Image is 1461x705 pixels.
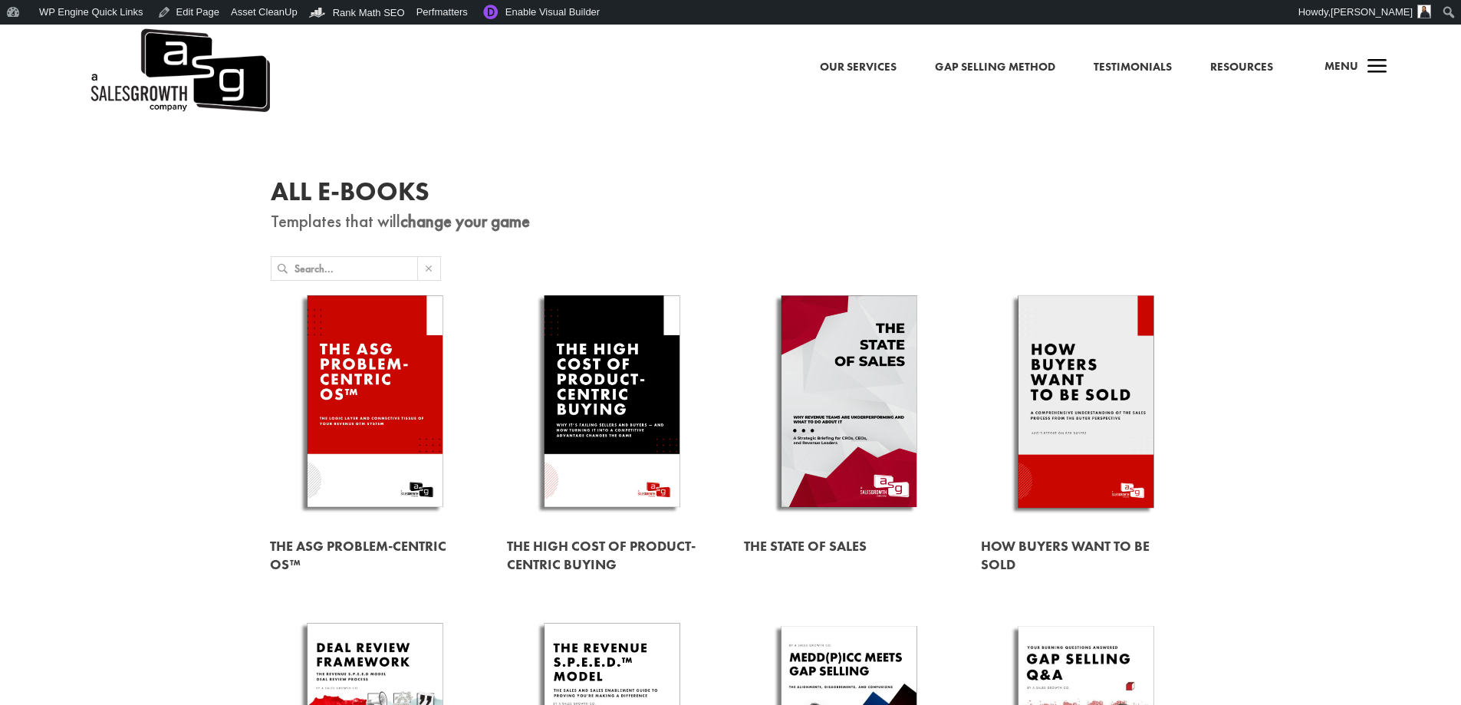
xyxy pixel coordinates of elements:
a: Gap Selling Method [935,58,1055,77]
input: Search... [295,257,417,280]
span: [PERSON_NAME] [1331,6,1413,18]
strong: change your game [400,209,530,232]
a: A Sales Growth Company Logo [88,25,270,117]
span: Menu [1324,58,1358,74]
p: Templates that will [271,212,1191,231]
span: Rank Math SEO [333,7,405,18]
a: Testimonials [1094,58,1172,77]
a: Resources [1210,58,1273,77]
h1: All E-Books [271,179,1191,212]
a: Our Services [820,58,897,77]
img: ASG Co. Logo [88,25,270,117]
span: a [1362,52,1393,83]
